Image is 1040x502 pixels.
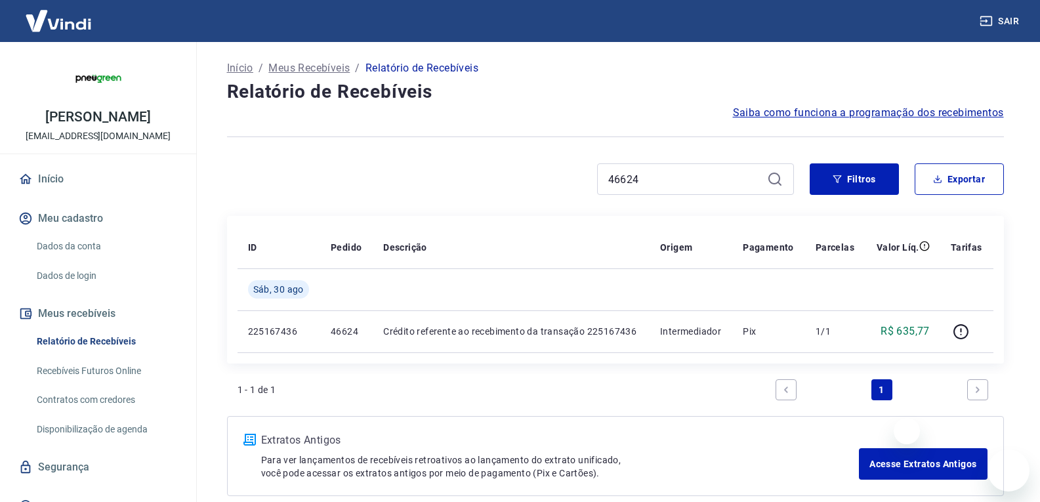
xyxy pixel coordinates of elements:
a: Disponibilização de agenda [31,416,180,443]
p: [PERSON_NAME] [45,110,150,124]
a: Dados da conta [31,233,180,260]
button: Sair [977,9,1024,33]
button: Meus recebíveis [16,299,180,328]
p: 46624 [331,325,362,338]
a: Previous page [776,379,797,400]
img: ícone [243,434,256,446]
button: Meu cadastro [16,204,180,233]
button: Exportar [915,163,1004,195]
a: Dados de login [31,262,180,289]
img: Vindi [16,1,101,41]
a: Segurança [16,453,180,482]
input: Busque pelo número do pedido [608,169,762,189]
p: Parcelas [816,241,854,254]
a: Início [16,165,180,194]
p: 225167436 [248,325,310,338]
p: Pedido [331,241,362,254]
button: Filtros [810,163,899,195]
ul: Pagination [770,374,993,406]
a: Contratos com credores [31,387,180,413]
p: Descrição [383,241,427,254]
p: Pagamento [743,241,794,254]
p: Relatório de Recebíveis [365,60,478,76]
p: R$ 635,77 [881,324,930,339]
span: Sáb, 30 ago [253,283,304,296]
img: 36b89f49-da00-4180-b331-94a16d7a18d9.jpeg [72,52,125,105]
a: Meus Recebíveis [268,60,350,76]
p: 1/1 [816,325,855,338]
p: [EMAIL_ADDRESS][DOMAIN_NAME] [26,129,171,143]
p: Extratos Antigos [261,432,860,448]
a: Acesse Extratos Antigos [859,448,987,480]
p: ID [248,241,257,254]
p: Crédito referente ao recebimento da transação 225167436 [383,325,639,338]
a: Relatório de Recebíveis [31,328,180,355]
a: Saiba como funciona a programação dos recebimentos [733,105,1004,121]
a: Início [227,60,253,76]
p: Tarifas [951,241,982,254]
a: Page 1 is your current page [871,379,892,400]
p: Para ver lançamentos de recebíveis retroativos ao lançamento do extrato unificado, você pode aces... [261,453,860,480]
p: Valor Líq. [877,241,919,254]
p: / [355,60,360,76]
p: 1 - 1 de 1 [238,383,276,396]
h4: Relatório de Recebíveis [227,79,1004,105]
p: Origem [660,241,692,254]
iframe: Botão para abrir a janela de mensagens [988,450,1030,492]
a: Recebíveis Futuros Online [31,358,180,385]
p: Intermediador [660,325,722,338]
p: / [259,60,263,76]
a: Next page [967,379,988,400]
iframe: Fechar mensagem [894,418,920,444]
p: Pix [743,325,795,338]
